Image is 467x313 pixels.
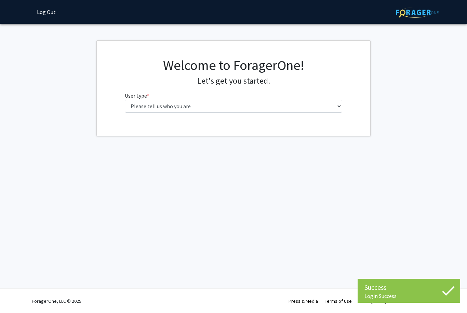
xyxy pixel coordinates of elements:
[364,293,453,299] div: Login Success
[396,7,439,18] img: ForagerOne Logo
[32,289,81,313] div: ForagerOne, LLC © 2025
[125,57,343,73] h1: Welcome to ForagerOne!
[325,298,352,304] a: Terms of Use
[125,91,149,100] label: User type
[125,76,343,86] h4: Let's get you started.
[364,282,453,293] div: Success
[289,298,318,304] a: Press & Media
